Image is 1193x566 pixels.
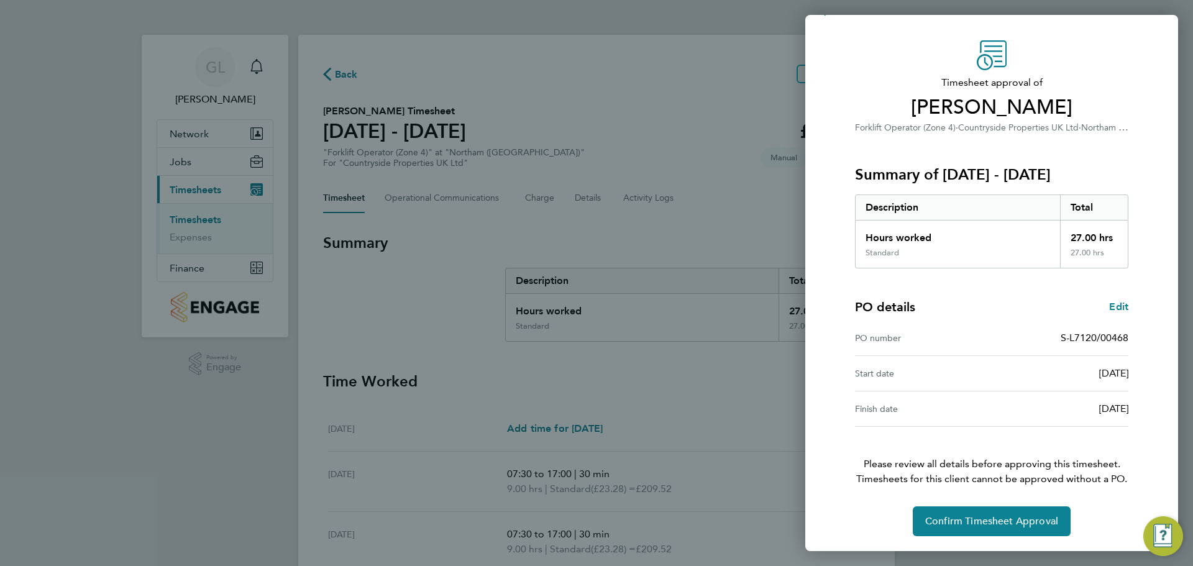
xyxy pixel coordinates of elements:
span: Countryside Properties UK Ltd [958,122,1079,133]
div: [DATE] [992,401,1128,416]
div: Description [856,195,1060,220]
div: PO number [855,331,992,345]
div: Start date [855,366,992,381]
button: Confirm Timesheet Approval [913,506,1071,536]
span: Confirm Timesheet Approval [925,515,1058,527]
div: Total [1060,195,1128,220]
div: Finish date [855,401,992,416]
h4: PO details [855,298,915,316]
div: [DATE] [992,366,1128,381]
div: 27.00 hrs [1060,221,1128,248]
span: · [1079,122,1081,133]
a: Edit [1109,299,1128,314]
div: Standard [866,248,899,258]
button: Engage Resource Center [1143,516,1183,556]
h3: Summary of [DATE] - [DATE] [855,165,1128,185]
div: Summary of 15 - 21 Sep 2025 [855,194,1128,268]
span: Timesheet approval of [855,75,1128,90]
span: Forklift Operator (Zone 4) [855,122,956,133]
div: Hours worked [856,221,1060,248]
span: S-L7120/00468 [1061,332,1128,344]
span: [PERSON_NAME] [855,95,1128,120]
span: · [956,122,958,133]
span: Timesheets for this client cannot be approved without a PO. [840,472,1143,486]
span: Edit [1109,301,1128,313]
div: 27.00 hrs [1060,248,1128,268]
p: Please review all details before approving this timesheet. [840,427,1143,486]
